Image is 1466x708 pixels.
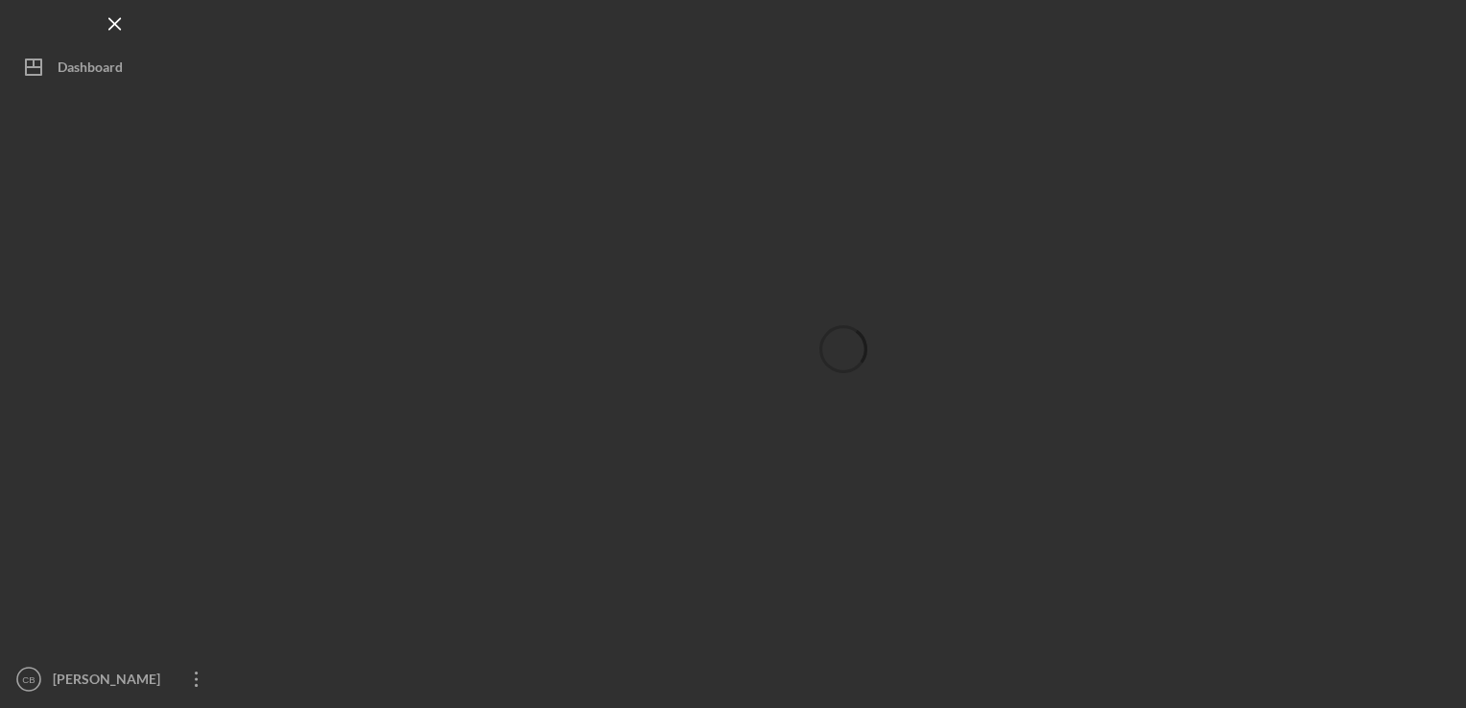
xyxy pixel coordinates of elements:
[10,660,221,698] button: CB[PERSON_NAME]
[22,674,35,685] text: CB
[58,48,123,91] div: Dashboard
[10,48,221,86] button: Dashboard
[48,660,173,703] div: [PERSON_NAME]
